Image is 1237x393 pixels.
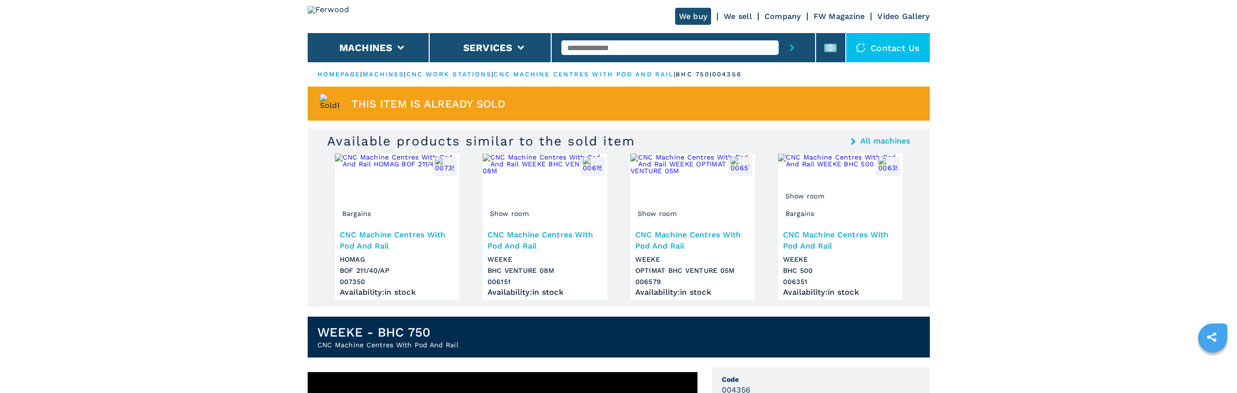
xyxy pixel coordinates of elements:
[635,206,679,221] span: Show room
[783,254,898,287] h3: WEEKE BHC 500 006351
[463,42,513,54] button: Services
[765,12,801,21] a: Company
[783,189,827,203] span: Show room
[856,43,866,53] img: Contact us
[675,8,712,25] a: We buy
[317,71,361,78] a: HOMEPAGE
[712,70,742,79] p: 004356
[860,137,910,145] a: All machines
[731,157,749,176] img: 006579
[676,70,712,79] p: bhc 750 |
[320,94,339,113] img: SoldProduct
[814,12,865,21] a: FW Magazine
[1200,325,1224,349] a: sharethis
[340,254,454,287] h3: HOMAG BOF 211/40/AP 007350
[335,154,459,227] img: CNC Machine Centres With Pod And Rail HOMAG BOF 211/40/AP
[317,324,458,340] h1: WEEKE - BHC 750
[722,375,920,384] span: Code
[724,12,752,21] a: We sell
[340,206,374,221] span: Bargains
[435,157,454,176] img: 007350
[308,6,378,27] img: Ferwood
[778,154,903,300] a: CNC Machine Centres With Pod And Rail WEEKE BHC 500BargainsShow room006351CNC Machine Centres Wit...
[483,154,607,227] img: CNC Machine Centres With Pod And Rail WEEKE BHC VENTURE 08M
[483,154,607,300] a: CNC Machine Centres With Pod And Rail WEEKE BHC VENTURE 08MShow room006151CNC Machine Centres Wit...
[488,206,531,221] span: Show room
[406,71,492,78] a: cnc work stations
[491,71,493,78] span: |
[404,71,406,78] span: |
[351,98,505,109] span: This item is already sold
[674,71,676,78] span: |
[877,12,929,21] a: Video Gallery
[783,290,898,295] div: Availability : in stock
[340,290,454,295] div: Availability : in stock
[630,154,755,227] img: CNC Machine Centres With Pod And Rail WEEKE OPTIMAT BHC VENTURE 05M
[635,254,750,287] h3: WEEKE OPTIMAT BHC VENTURE 05M 006579
[340,229,454,251] h3: CNC Machine Centres With Pod And Rail
[779,33,805,62] button: submit-button
[778,154,903,227] img: CNC Machine Centres With Pod And Rail WEEKE BHC 500
[327,133,635,149] h3: Available products similar to the sold item
[783,229,898,251] h3: CNC Machine Centres With Pod And Rail
[363,71,404,78] a: machines
[783,206,817,221] span: Bargains
[878,157,897,176] img: 006351
[583,157,602,176] img: 006151
[635,229,750,251] h3: CNC Machine Centres With Pod And Rail
[493,71,674,78] a: cnc machine centres with pod and rail
[317,340,458,350] h2: CNC Machine Centres With Pod And Rail
[335,154,459,300] a: CNC Machine Centres With Pod And Rail HOMAG BOF 211/40/APBargains007350CNC Machine Centres With P...
[635,290,750,295] div: Availability : in stock
[488,229,602,251] h3: CNC Machine Centres With Pod And Rail
[1196,349,1230,386] iframe: Chat
[360,71,362,78] span: |
[846,33,930,62] div: Contact us
[488,254,602,287] h3: WEEKE BHC VENTURE 08M 006151
[630,154,755,300] a: CNC Machine Centres With Pod And Rail WEEKE OPTIMAT BHC VENTURE 05MShow room006579CNC Machine Cen...
[339,42,393,54] button: Machines
[488,290,602,295] div: Availability : in stock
